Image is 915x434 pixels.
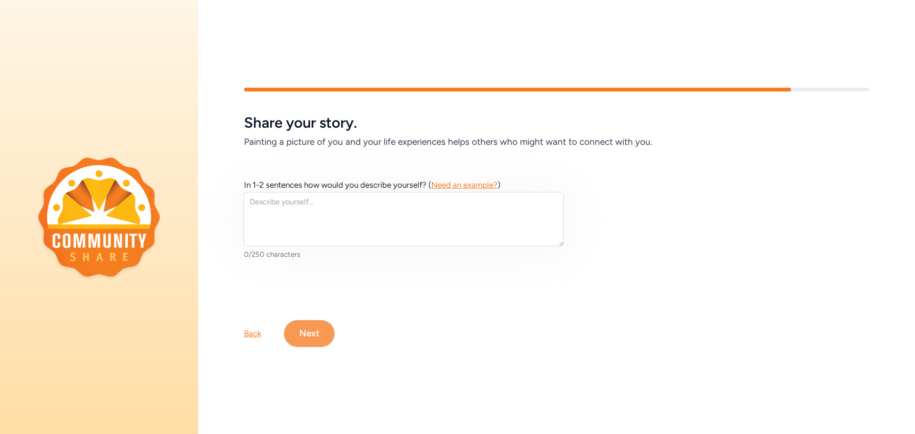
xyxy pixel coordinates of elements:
[244,180,500,190] span: In 1-2 sentences how would you describe yourself? ( )
[244,328,261,339] div: Back
[244,135,869,149] h6: Painting a picture of you and your life experiences helps others who might want to connect with you.
[38,157,160,276] img: logo
[244,114,869,131] h5: Share your story.
[431,180,498,190] span: Need an example?
[284,320,335,347] button: Next
[244,250,564,259] div: 0/250 characters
